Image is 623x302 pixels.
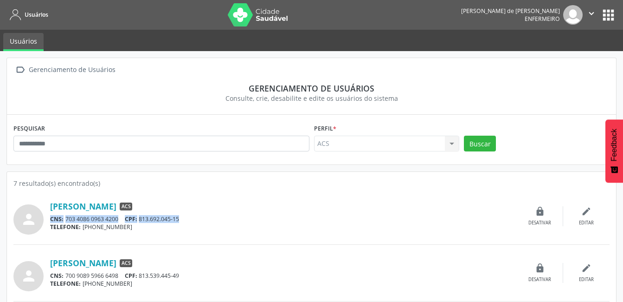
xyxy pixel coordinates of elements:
[50,280,517,288] div: [PHONE_NUMBER]
[27,63,117,77] div: Gerenciamento de Usuários
[579,276,594,283] div: Editar
[535,263,545,273] i: lock
[50,201,116,211] a: [PERSON_NAME]
[20,83,603,93] div: Gerenciamento de usuários
[3,33,44,51] a: Usuários
[125,215,137,223] span: CPF:
[581,263,591,273] i: edit
[563,5,583,25] img: img
[586,8,597,19] i: 
[50,223,517,231] div: [PHONE_NUMBER]
[581,206,591,217] i: edit
[50,280,81,288] span: TELEFONE:
[13,63,117,77] a:  Gerenciamento de Usuários
[50,223,81,231] span: TELEFONE:
[13,121,45,136] label: PESQUISAR
[50,215,517,223] div: 703 4086 0963 4200 813.692.045-15
[120,203,132,211] span: ACS
[583,5,600,25] button: 
[600,7,617,23] button: apps
[528,220,551,226] div: Desativar
[20,268,37,284] i: person
[314,121,336,136] label: Perfil
[120,259,132,268] span: ACS
[464,136,496,151] button: Buscar
[50,272,64,280] span: CNS:
[528,276,551,283] div: Desativar
[461,7,560,15] div: [PERSON_NAME] de [PERSON_NAME]
[579,220,594,226] div: Editar
[525,15,560,23] span: Enfermeiro
[25,11,48,19] span: Usuários
[50,258,116,268] a: [PERSON_NAME]
[6,7,48,22] a: Usuários
[605,119,623,183] button: Feedback - Mostrar pesquisa
[610,129,618,161] span: Feedback
[20,93,603,103] div: Consulte, crie, desabilite e edite os usuários do sistema
[50,215,64,223] span: CNS:
[20,211,37,228] i: person
[535,206,545,217] i: lock
[50,272,517,280] div: 700 9089 5966 6498 813.539.445-49
[13,178,610,188] div: 7 resultado(s) encontrado(s)
[13,63,27,77] i: 
[125,272,137,280] span: CPF:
